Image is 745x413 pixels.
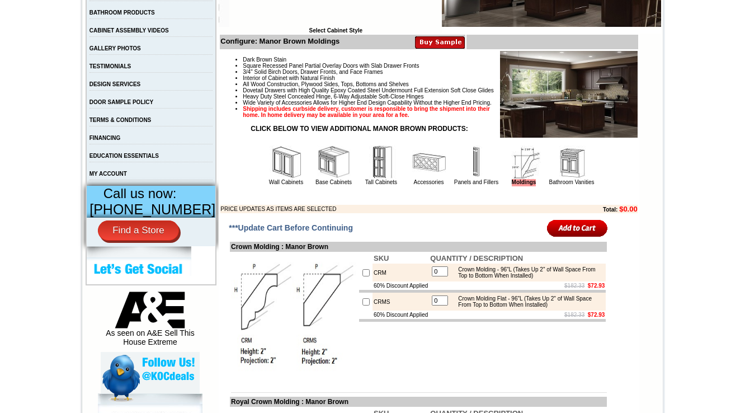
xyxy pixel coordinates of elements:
[317,146,351,179] img: Base Cabinets
[220,205,541,213] td: PRICE UPDATES AS ITEMS ARE SELECTED
[564,312,584,318] s: $182.33
[229,223,353,232] span: ***Update Cart Before Continuing
[89,27,169,34] a: CABINET ASSEMBLY VIDEOS
[89,45,141,51] a: GALLERY PHOTOS
[454,179,498,185] a: Panels and Fillers
[619,205,638,213] b: $0.00
[547,219,608,237] input: Add to Cart
[269,179,303,185] a: Wall Cabinets
[243,69,383,75] span: 3/4" Solid Birch Doors, Drawer Fronts, and Face Frames
[89,171,127,177] a: MY ACCOUNT
[243,63,419,69] span: Square Recessed Panel Partial Overlay Doors with Slab Drawer Fronts
[430,254,523,262] b: QUANTITY / DESCRIPTION
[98,220,179,241] a: Find a Store
[89,99,153,105] a: DOOR SAMPLE POLICY
[603,206,617,213] b: Total:
[588,283,605,289] b: $72.93
[374,254,389,262] b: SKU
[412,146,446,179] img: Accessories
[414,179,444,185] a: Accessories
[231,253,357,379] img: Crown Molding
[564,283,584,289] s: $182.33
[101,292,200,352] div: As seen on A&E Sell This House Extreme
[549,179,595,185] a: Bathroom Vanities
[452,266,603,279] div: Crown Molding - 96"L (Takes Up 2" of Wall Space From Top to Bottom When Installed)
[270,146,303,179] img: Wall Cabinets
[230,397,607,407] td: Royal Crown Molding : Manor Brown
[243,87,494,93] span: Dovetail Drawers with High Quality Epoxy Coated Steel Undermount Full Extension Soft Close Glides
[103,186,177,201] span: Call us now:
[365,179,397,185] a: Tall Cabinets
[452,295,603,308] div: Crown Molding Flat - 96"L (Takes Up 2" of Wall Space From Top to Bottom When Installed)
[89,201,215,217] span: [PHONE_NUMBER]
[89,153,159,159] a: EDUCATION ESSENTIALS
[309,27,362,34] b: Select Cabinet Style
[512,179,536,186] a: Moldings
[243,100,491,106] span: Wide Variety of Accessories Allows for Higher End Design Capability Without the Higher End Pricing.
[89,10,155,16] a: BATHROOM PRODUCTS
[372,293,429,311] td: CRMS
[243,106,490,118] strong: Shipping includes curbside delivery, customer is responsible to bring the shipment into their hom...
[89,135,121,141] a: FINANCING
[243,57,286,63] span: Dark Brown Stain
[89,117,152,123] a: TERMS & CONDITIONS
[251,125,468,133] strong: CLICK BELOW TO VIEW ADDITIONAL MANOR BROWN PRODUCTS:
[372,264,429,281] td: CRM
[243,75,335,81] span: Interior of Cabinet with Natural Finish
[588,312,605,318] b: $72.93
[372,281,429,290] td: 60% Discount Applied
[460,146,493,179] img: Panels and Fillers
[555,146,588,179] img: Bathroom Vanities
[372,311,429,319] td: 60% Discount Applied
[315,179,352,185] a: Base Cabinets
[500,51,638,138] img: Product Image
[89,63,131,69] a: TESTIMONIALS
[230,242,607,252] td: Crown Molding : Manor Brown
[89,81,141,87] a: DESIGN SERVICES
[220,37,340,45] b: Configure: Manor Brown Moldings
[243,93,423,100] span: Heavy Duty Steel Concealed Hinge, 6-Way Adjustable Soft-Close Hinges
[365,146,398,179] img: Tall Cabinets
[243,81,408,87] span: All Wood Construction, Plywood Sides, Tops, Bottoms and Shelves
[507,146,541,179] img: Moldings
